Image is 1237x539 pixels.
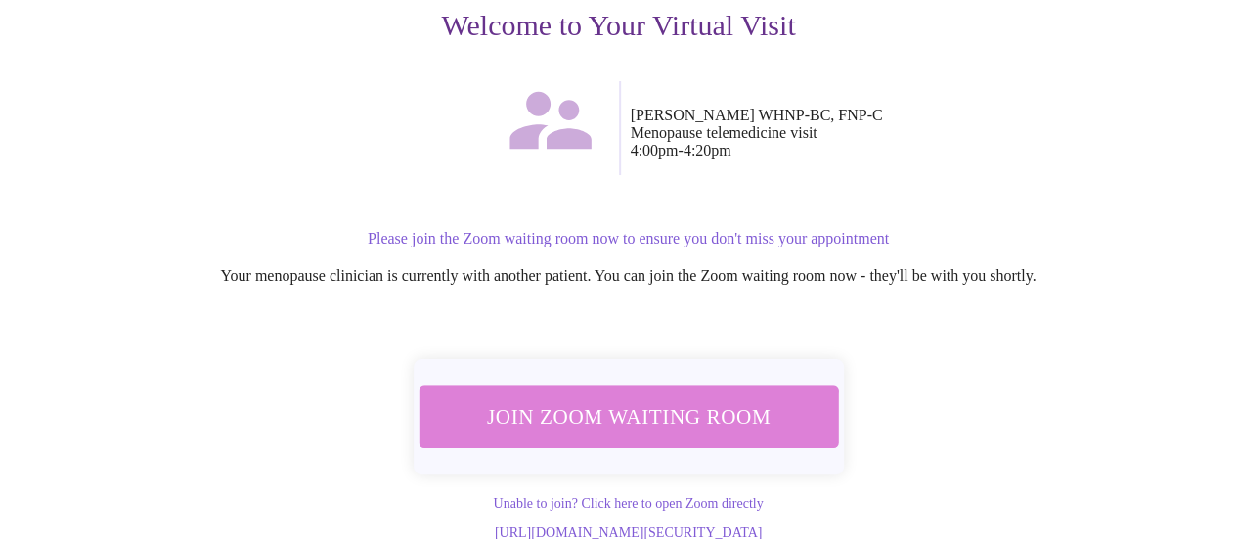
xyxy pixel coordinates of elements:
p: Your menopause clinician is currently with another patient. You can join the Zoom waiting room no... [51,267,1206,285]
a: Unable to join? Click here to open Zoom directly [493,496,763,511]
p: [PERSON_NAME] WHNP-BC, FNP-C Menopause telemedicine visit 4:00pm - 4:20pm [631,107,1207,159]
span: Join Zoom Waiting Room [444,398,812,434]
h3: Welcome to Your Virtual Visit [31,9,1206,42]
p: Please join the Zoom waiting room now to ensure you don't miss your appointment [51,230,1206,247]
button: Join Zoom Waiting Room [419,385,838,447]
